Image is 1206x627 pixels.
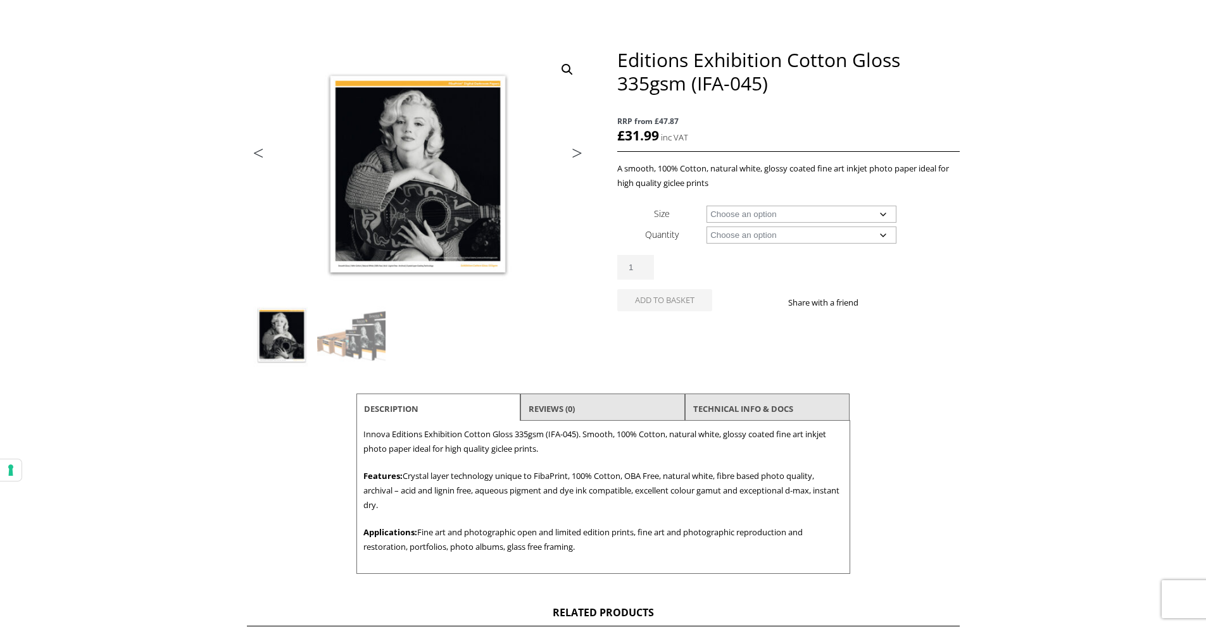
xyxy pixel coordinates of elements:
[363,427,843,456] p: Innova Editions Exhibition Cotton Gloss 335gsm (IFA-045). Smooth, 100% Cotton, natural white, glo...
[556,58,579,81] a: View full-screen image gallery
[617,289,712,311] button: Add to basket
[617,161,959,190] p: A smooth, 100% Cotton, natural white, glossy coated fine art inkjet photo paper ideal for high qu...
[693,397,793,420] a: TECHNICAL INFO & DOCS
[529,397,575,420] a: Reviews (0)
[874,297,884,307] img: facebook sharing button
[617,48,959,95] h1: Editions Exhibition Cotton Gloss 335gsm (IFA-045)
[788,295,874,310] p: Share with a friend
[889,297,899,307] img: twitter sharing button
[654,208,670,220] label: Size
[617,127,625,144] span: £
[364,397,418,420] a: Description
[363,470,403,481] strong: Features:
[363,525,843,554] p: Fine art and photographic open and limited edition prints, fine art and photographic reproduction...
[248,301,316,369] img: Editions Exhibition Cotton Gloss 335gsm (IFA-045)
[617,114,959,128] span: RRP from £47.87
[904,297,914,307] img: email sharing button
[317,301,386,369] img: Editions Exhibition Cotton Gloss 335gsm (IFA-045) - Image 2
[363,526,417,538] strong: Applications:
[247,605,960,626] h2: Related products
[363,469,843,512] p: Crystal layer technology unique to FibaPrint, 100% Cotton, OBA Free, natural white, fibre based p...
[645,228,679,240] label: Quantity
[617,255,654,280] input: Product quantity
[617,127,659,144] bdi: 31.99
